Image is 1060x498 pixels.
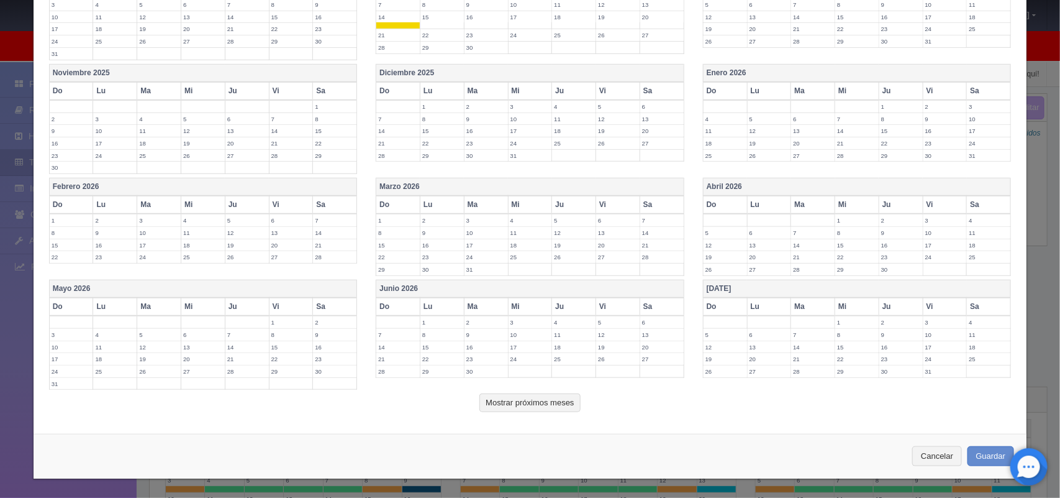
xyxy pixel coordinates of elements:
[704,264,747,275] label: 26
[376,150,420,162] label: 28
[93,137,137,149] label: 17
[640,101,684,113] label: 6
[835,113,879,125] label: 7
[270,214,313,226] label: 6
[509,137,552,149] label: 24
[923,329,967,341] label: 10
[596,29,640,41] label: 26
[791,329,835,341] label: 7
[704,137,747,149] label: 18
[791,11,835,23] label: 14
[835,150,879,162] label: 28
[967,137,1010,149] label: 24
[270,329,313,341] label: 8
[509,239,552,251] label: 18
[93,35,137,47] label: 25
[50,214,93,226] label: 1
[137,137,181,149] label: 18
[509,113,552,125] label: 10
[93,113,137,125] label: 3
[596,101,640,113] label: 5
[225,251,269,263] label: 26
[270,150,313,162] label: 28
[509,329,552,341] label: 10
[420,150,464,162] label: 29
[181,137,225,149] label: 19
[835,11,879,23] label: 15
[640,137,684,149] label: 27
[181,125,225,137] label: 12
[50,227,93,239] label: 8
[791,150,835,162] label: 27
[509,125,552,137] label: 17
[93,125,137,137] label: 10
[596,227,640,239] label: 13
[313,137,356,149] label: 22
[464,329,508,341] label: 9
[748,227,791,239] label: 6
[93,227,137,239] label: 9
[923,23,967,35] label: 24
[791,264,835,275] label: 28
[704,113,747,125] label: 4
[464,113,508,125] label: 9
[50,150,93,162] label: 23
[748,329,791,341] label: 6
[879,125,923,137] label: 15
[313,125,356,137] label: 15
[923,35,967,47] label: 31
[596,137,640,149] label: 26
[640,214,684,226] label: 7
[704,251,747,263] label: 19
[509,29,552,41] label: 24
[50,137,93,149] label: 16
[748,137,791,149] label: 19
[270,239,313,251] label: 20
[181,11,225,23] label: 13
[376,264,420,275] label: 29
[50,11,93,23] label: 10
[50,23,93,35] label: 17
[420,239,464,251] label: 16
[835,251,879,263] label: 22
[879,23,923,35] label: 23
[376,113,420,125] label: 7
[704,227,747,239] label: 5
[93,341,137,353] label: 11
[464,239,508,251] label: 17
[181,341,225,353] label: 13
[552,125,596,137] label: 18
[181,23,225,35] label: 20
[596,251,640,263] label: 27
[509,316,552,328] label: 3
[748,23,791,35] label: 20
[552,316,596,328] label: 4
[879,264,923,275] label: 30
[967,239,1010,251] label: 18
[137,11,181,23] label: 12
[137,227,181,239] label: 10
[270,251,313,263] label: 27
[704,35,747,47] label: 26
[137,150,181,162] label: 25
[376,125,420,137] label: 14
[270,341,313,353] label: 15
[509,214,552,226] label: 4
[509,101,552,113] label: 3
[225,137,269,149] label: 20
[464,11,508,23] label: 16
[552,101,596,113] label: 4
[791,227,835,239] label: 7
[879,316,923,328] label: 2
[923,113,967,125] label: 9
[748,150,791,162] label: 26
[640,11,684,23] label: 20
[313,23,356,35] label: 23
[879,239,923,251] label: 16
[313,11,356,23] label: 16
[640,239,684,251] label: 21
[596,11,640,23] label: 19
[552,113,596,125] label: 11
[420,125,464,137] label: 15
[137,23,181,35] label: 19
